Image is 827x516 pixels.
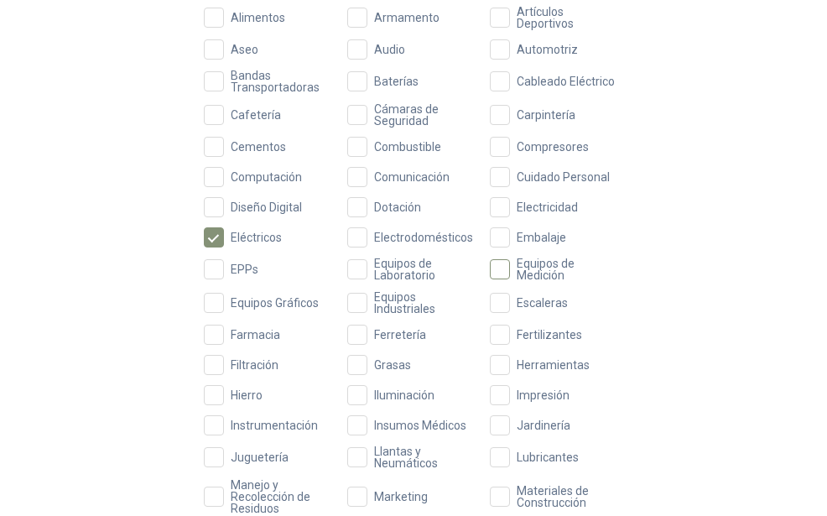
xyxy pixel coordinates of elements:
span: Cafetería [224,109,288,121]
span: Materiales de Construcción [510,485,623,508]
span: Jardinería [510,420,577,431]
span: Impresión [510,389,576,401]
span: Equipos de Laboratorio [367,258,481,281]
span: Dotación [367,201,428,213]
span: Escaleras [510,297,575,309]
span: Embalaje [510,232,573,243]
span: Cámaras de Seguridad [367,103,481,127]
span: Armamento [367,12,446,23]
span: Diseño Digital [224,201,309,213]
span: Compresores [510,141,596,153]
span: Llantas y Neumáticos [367,446,481,469]
span: Carpintería [510,109,582,121]
span: Ferretería [367,329,433,341]
span: Equipos Gráficos [224,297,325,309]
span: Manejo y Recolección de Residuos [224,479,337,514]
span: Eléctricos [224,232,289,243]
span: Combustible [367,141,448,153]
span: Grasas [367,359,418,371]
span: Aseo [224,44,265,55]
span: Alimentos [224,12,292,23]
span: Equipos de Medición [510,258,623,281]
span: Farmacia [224,329,287,341]
span: Cementos [224,141,293,153]
span: EPPs [224,263,265,275]
span: Audio [367,44,412,55]
span: Computación [224,171,309,183]
span: Artículos Deportivos [510,6,623,29]
span: Iluminación [367,389,441,401]
span: Insumos Médicos [367,420,473,431]
span: Juguetería [224,451,295,463]
span: Hierro [224,389,269,401]
span: Fertilizantes [510,329,589,341]
span: Automotriz [510,44,585,55]
span: Cableado Eléctrico [510,76,622,87]
span: Instrumentación [224,420,325,431]
span: Cuidado Personal [510,171,616,183]
span: Filtración [224,359,285,371]
span: Baterías [367,76,425,87]
span: Electricidad [510,201,585,213]
span: Lubricantes [510,451,585,463]
span: Marketing [367,491,434,503]
span: Herramientas [510,359,596,371]
span: Comunicación [367,171,456,183]
span: Electrodomésticos [367,232,480,243]
span: Bandas Transportadoras [224,70,337,93]
span: Equipos Industriales [367,291,481,315]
